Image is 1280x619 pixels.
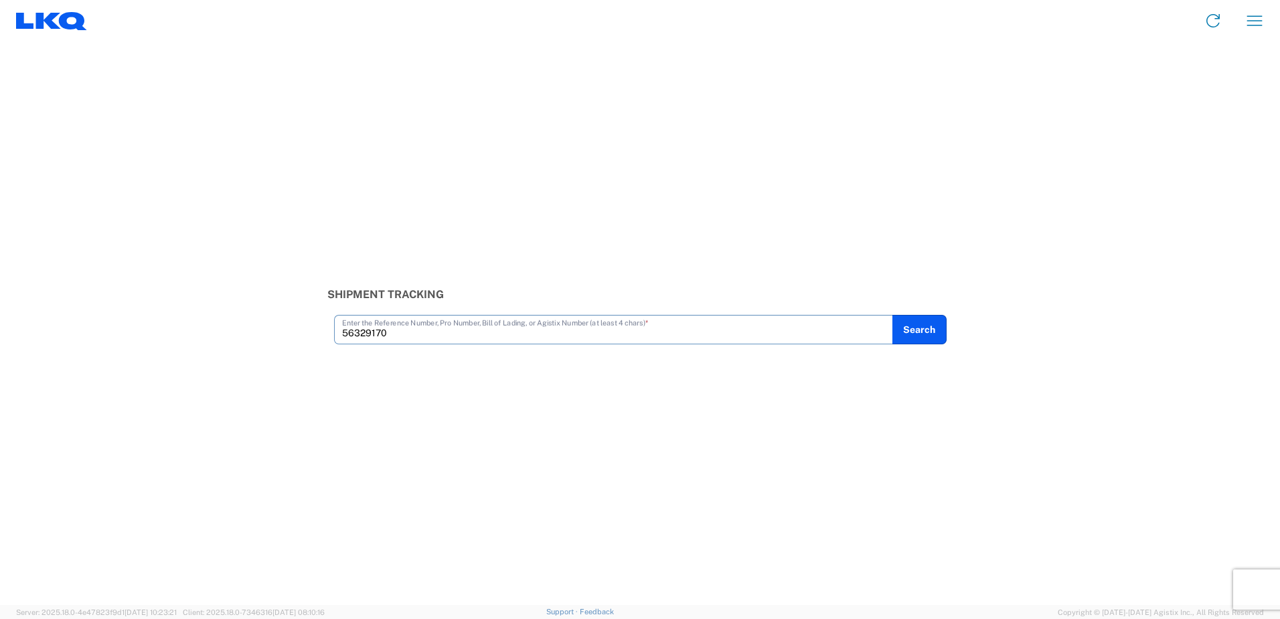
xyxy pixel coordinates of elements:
[327,288,953,301] h3: Shipment Tracking
[546,608,580,616] a: Support
[892,315,947,344] button: Search
[16,608,177,616] span: Server: 2025.18.0-4e47823f9d1
[183,608,325,616] span: Client: 2025.18.0-7346316
[580,608,614,616] a: Feedback
[125,608,177,616] span: [DATE] 10:23:21
[1058,606,1264,618] span: Copyright © [DATE]-[DATE] Agistix Inc., All Rights Reserved
[272,608,325,616] span: [DATE] 08:10:16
